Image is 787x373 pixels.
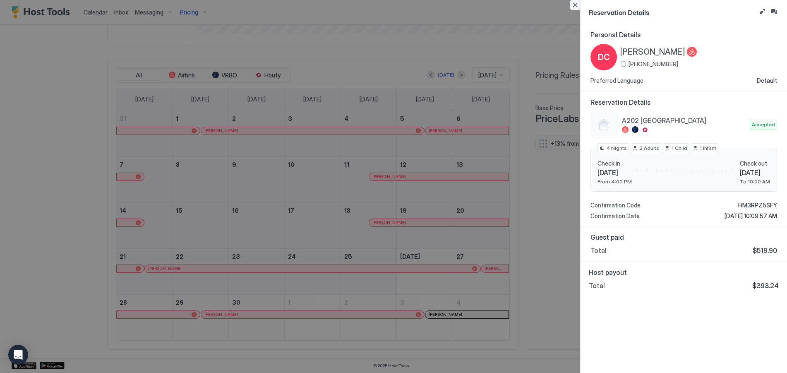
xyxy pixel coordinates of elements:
[597,178,632,185] span: From 4:00 PM
[725,212,777,220] span: [DATE] 10:09:57 AM
[622,116,746,125] span: A202 [GEOGRAPHIC_DATA]
[8,345,28,365] div: Open Intercom Messenger
[597,160,632,167] span: Check in
[590,98,777,106] span: Reservation Details
[700,144,716,152] span: 1 Infant
[672,144,687,152] span: 1 Child
[740,160,770,167] span: Check out
[629,60,678,68] span: [PHONE_NUMBER]
[590,202,641,209] span: Confirmation Code
[740,178,770,185] span: To 10:00 AM
[738,202,777,209] span: HM3RPZ5SFY
[753,246,777,255] span: $519.90
[589,7,756,17] span: Reservation Details
[620,47,685,57] span: [PERSON_NAME]
[606,144,627,152] span: 4 Nights
[757,7,767,17] button: Edit reservation
[590,212,640,220] span: Confirmation Date
[590,246,607,255] span: Total
[589,282,605,290] span: Total
[598,51,610,63] span: DC
[752,121,775,128] span: Accepted
[597,168,632,177] span: [DATE]
[590,233,777,241] span: Guest paid
[757,77,777,84] span: Default
[740,168,770,177] span: [DATE]
[590,77,643,84] span: Preferred Language
[769,7,779,17] button: Inbox
[590,31,777,39] span: Personal Details
[639,144,659,152] span: 2 Adults
[589,268,779,277] span: Host payout
[752,282,779,290] span: $393.24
